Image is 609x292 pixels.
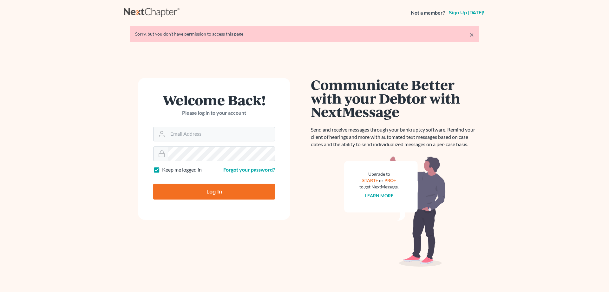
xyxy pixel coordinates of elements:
a: × [469,31,474,38]
input: Log In [153,184,275,200]
div: Upgrade to [359,171,399,177]
p: Send and receive messages through your bankruptcy software. Remind your client of hearings and mo... [311,126,479,148]
h1: Communicate Better with your Debtor with NextMessage [311,78,479,119]
a: START+ [362,178,378,183]
div: Sorry, but you don't have permission to access this page [135,31,474,37]
label: Keep me logged in [162,166,202,173]
p: Please log in to your account [153,109,275,117]
div: to get NextMessage. [359,184,399,190]
input: Email Address [168,127,275,141]
h1: Welcome Back! [153,93,275,107]
a: Forgot your password? [223,166,275,173]
span: or [379,178,383,183]
strong: Not a member? [411,9,445,17]
a: PRO+ [384,178,396,183]
a: Sign up [DATE]! [448,10,485,15]
a: Learn more [365,193,393,198]
img: nextmessage_bg-59042aed3d76b12b5cd301f8e5b87938c9018125f34e5fa2b7a6b67550977c72.svg [344,156,446,267]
